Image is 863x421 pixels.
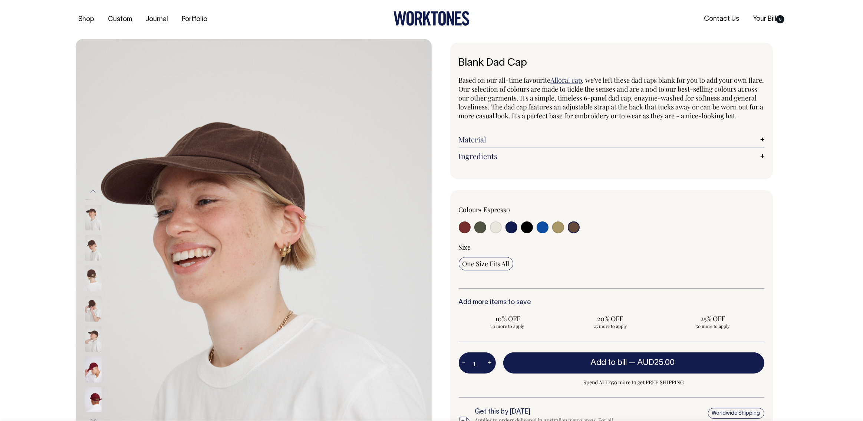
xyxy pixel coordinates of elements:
a: Journal [143,13,171,26]
input: 10% OFF 10 more to apply [459,312,557,331]
a: Your Bill0 [750,13,787,25]
button: Previous [88,183,99,200]
a: Custom [105,13,135,26]
img: espresso [85,296,102,322]
span: 50 more to apply [668,323,758,329]
h6: Add more items to save [459,299,764,306]
img: espresso [85,326,102,352]
img: washed-khaki [85,174,102,200]
span: , we've left these dad caps blank for you to add your own flare. Our selection of colours are mad... [459,76,764,120]
span: Spend AUD350 more to get FREE SHIPPING [503,378,764,387]
span: 25 more to apply [565,323,656,329]
img: espresso [85,266,102,292]
span: 10% OFF [462,314,553,323]
input: 25% OFF 50 more to apply [664,312,762,331]
input: 20% OFF 25 more to apply [561,312,659,331]
h6: Get this by [DATE] [475,408,626,416]
span: 20% OFF [565,314,656,323]
img: espresso [85,205,102,231]
img: burgundy [85,357,102,383]
span: AUD25.00 [638,359,675,366]
span: — [629,359,677,366]
div: Colour [459,205,581,214]
button: Add to bill —AUD25.00 [503,352,764,373]
img: burgundy [85,387,102,413]
a: Contact Us [701,13,742,25]
a: Portfolio [179,13,211,26]
div: Size [459,243,764,251]
span: One Size Fits All [462,259,510,268]
span: 25% OFF [668,314,758,323]
span: 0 [776,15,784,23]
input: One Size Fits All [459,257,513,270]
button: - [459,356,469,371]
span: • [479,205,482,214]
h1: Blank Dad Cap [459,57,764,69]
button: + [484,356,496,371]
label: Espresso [484,205,510,214]
a: Shop [76,13,98,26]
a: Allora! cap [551,76,582,85]
img: espresso [85,235,102,261]
a: Ingredients [459,152,764,161]
span: 10 more to apply [462,323,553,329]
a: Material [459,135,764,144]
span: Add to bill [591,359,627,366]
span: Based on our all-time favourite [459,76,551,85]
